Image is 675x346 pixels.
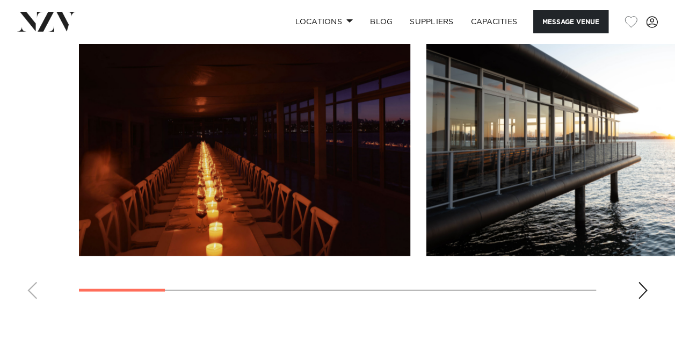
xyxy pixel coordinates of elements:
[79,12,410,256] swiper-slide: 1 / 9
[286,10,361,33] a: Locations
[401,10,462,33] a: SUPPLIERS
[361,10,401,33] a: BLOG
[533,10,608,33] button: Message Venue
[462,10,526,33] a: Capacities
[17,12,76,31] img: nzv-logo.png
